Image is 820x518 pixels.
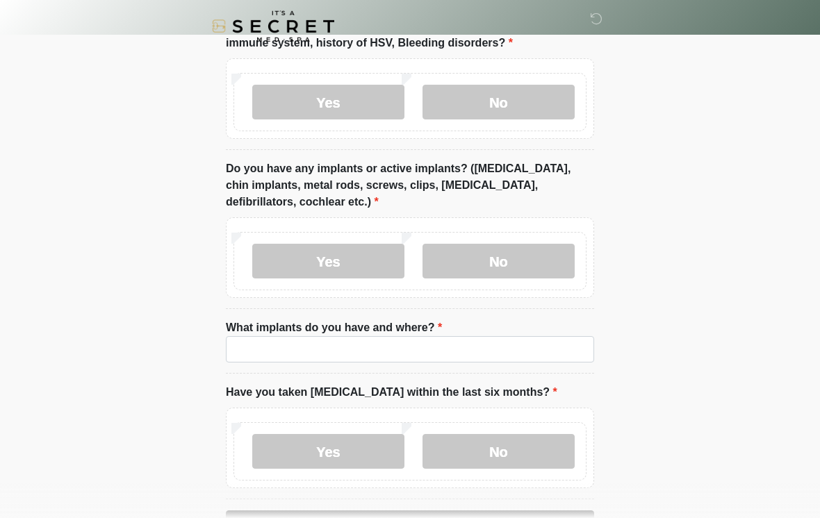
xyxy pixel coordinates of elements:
label: What implants do you have and where? [226,319,442,336]
label: Have you taken [MEDICAL_DATA] within the last six months? [226,384,557,401]
label: No [423,244,575,278]
label: Yes [252,244,404,278]
label: Yes [252,85,404,119]
label: Yes [252,434,404,469]
img: It's A Secret Med Spa Logo [212,10,334,42]
label: Do you have any implants or active implants? ([MEDICAL_DATA], chin implants, metal rods, screws, ... [226,160,594,210]
label: No [423,85,575,119]
label: No [423,434,575,469]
